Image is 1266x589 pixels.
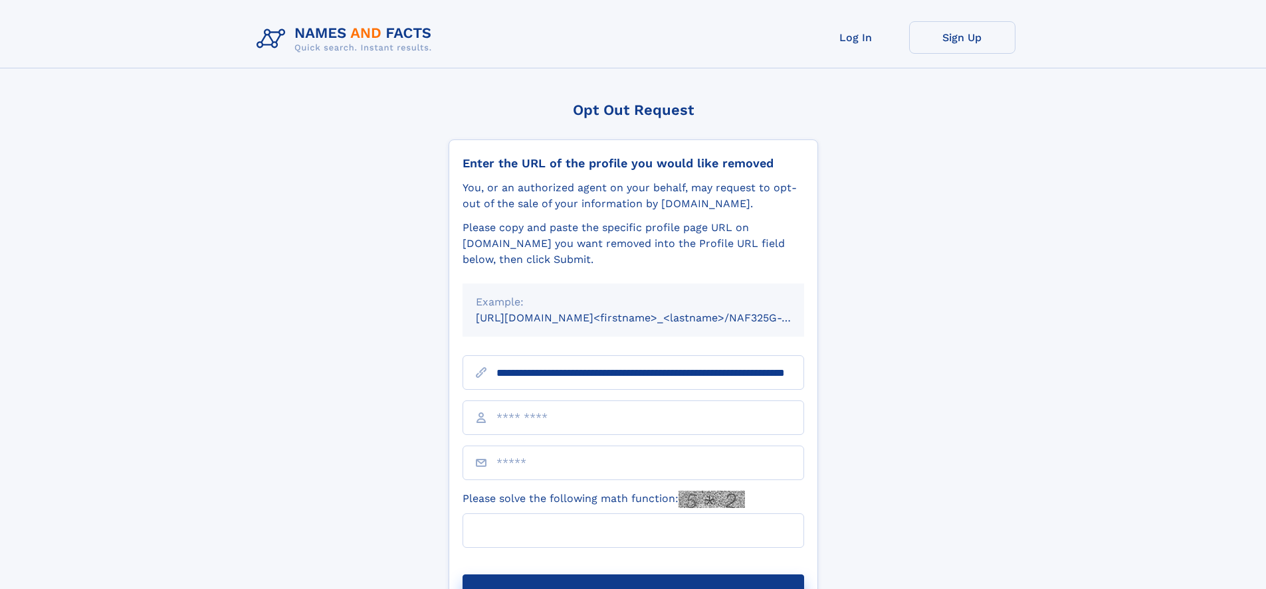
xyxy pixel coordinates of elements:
[251,21,443,57] img: Logo Names and Facts
[449,102,818,118] div: Opt Out Request
[476,294,791,310] div: Example:
[909,21,1015,54] a: Sign Up
[803,21,909,54] a: Log In
[463,156,804,171] div: Enter the URL of the profile you would like removed
[476,311,829,324] small: [URL][DOMAIN_NAME]<firstname>_<lastname>/NAF325G-xxxxxxxx
[463,491,745,508] label: Please solve the following math function:
[463,180,804,212] div: You, or an authorized agent on your behalf, may request to opt-out of the sale of your informatio...
[463,220,804,268] div: Please copy and paste the specific profile page URL on [DOMAIN_NAME] you want removed into the Pr...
